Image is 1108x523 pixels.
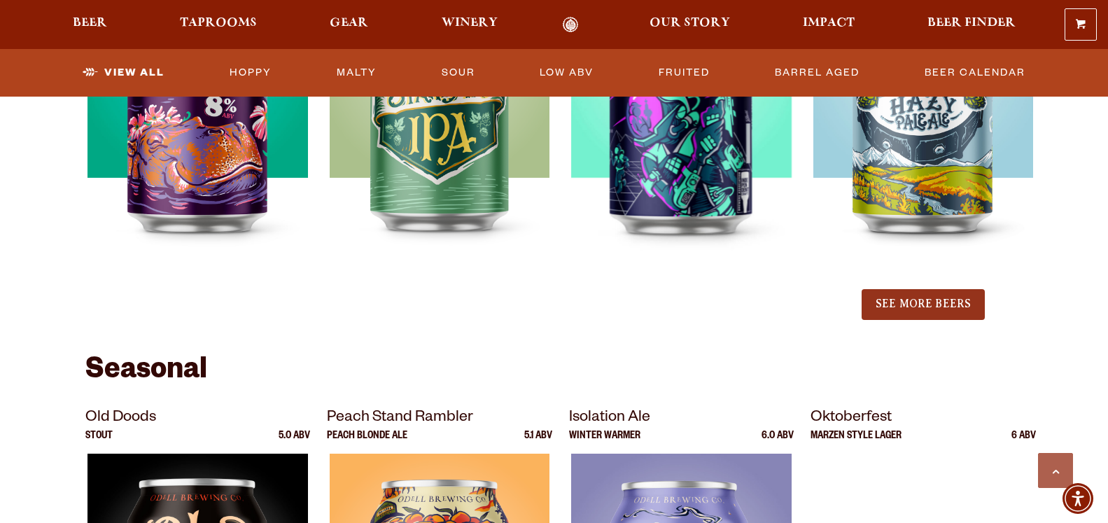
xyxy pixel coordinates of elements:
[85,356,1023,389] h2: Seasonal
[1038,453,1073,488] a: Scroll to top
[545,17,597,33] a: Odell Home
[569,431,640,454] p: Winter Warmer
[569,406,794,431] p: Isolation Ale
[330,18,368,29] span: Gear
[433,17,507,33] a: Winery
[64,17,116,33] a: Beer
[862,289,985,320] button: See More Beers
[640,17,739,33] a: Our Story
[77,57,170,89] a: View All
[524,431,552,454] p: 5.1 ABV
[769,57,865,89] a: Barrel Aged
[327,406,552,431] p: Peach Stand Rambler
[918,17,1025,33] a: Beer Finder
[811,431,902,454] p: Marzen Style Lager
[1011,431,1036,454] p: 6 ABV
[1063,483,1093,514] div: Accessibility Menu
[85,406,311,431] p: Old Doods
[171,17,266,33] a: Taprooms
[927,18,1016,29] span: Beer Finder
[327,431,407,454] p: Peach Blonde Ale
[650,18,730,29] span: Our Story
[811,406,1036,431] p: Oktoberfest
[794,17,864,33] a: Impact
[180,18,257,29] span: Taprooms
[73,18,107,29] span: Beer
[919,57,1031,89] a: Beer Calendar
[534,57,599,89] a: Low ABV
[762,431,794,454] p: 6.0 ABV
[331,57,382,89] a: Malty
[85,431,113,454] p: Stout
[279,431,310,454] p: 5.0 ABV
[653,57,715,89] a: Fruited
[436,57,481,89] a: Sour
[224,57,277,89] a: Hoppy
[442,18,498,29] span: Winery
[321,17,377,33] a: Gear
[803,18,855,29] span: Impact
